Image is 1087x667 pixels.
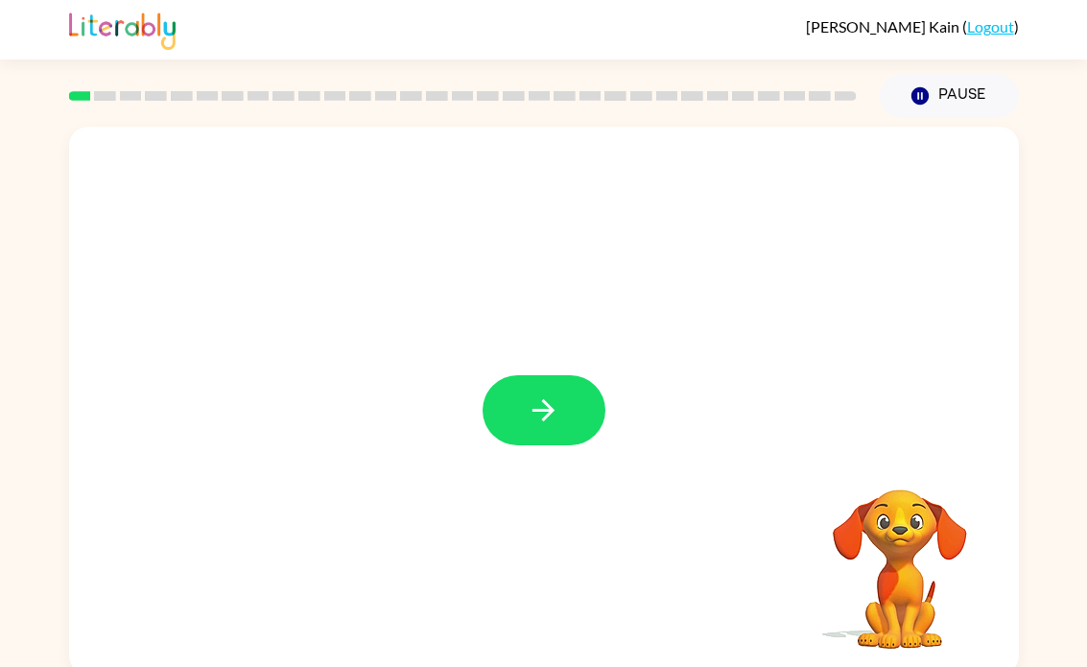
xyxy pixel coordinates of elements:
[69,8,176,50] img: Literably
[806,17,962,36] span: [PERSON_NAME] Kain
[880,74,1019,118] button: Pause
[804,460,996,652] video: Your browser must support playing .mp4 files to use Literably. Please try using another browser.
[806,17,1019,36] div: ( )
[967,17,1014,36] a: Logout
